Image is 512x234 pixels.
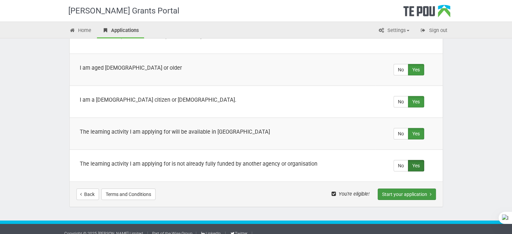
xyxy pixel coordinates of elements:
[394,96,408,107] label: No
[101,189,156,200] button: Terms and Conditions
[394,64,408,75] label: No
[80,96,365,104] div: I am a [DEMOGRAPHIC_DATA] citizen or [DEMOGRAPHIC_DATA].
[64,24,97,38] a: Home
[394,160,408,171] label: No
[332,191,376,197] span: You're eligible!
[378,189,436,200] button: Start your application
[80,64,365,72] div: I am aged [DEMOGRAPHIC_DATA] or older
[403,5,450,22] div: Te Pou Logo
[408,64,424,75] label: Yes
[373,24,414,38] a: Settings
[408,160,424,171] label: Yes
[76,189,99,200] a: Back
[97,24,144,38] a: Applications
[415,24,452,38] a: Sign out
[80,128,365,136] div: The learning activity I am applying for will be available in [GEOGRAPHIC_DATA]
[408,128,424,139] label: Yes
[80,160,365,168] div: The learning activity I am applying for is not already fully funded by another agency or organisa...
[394,128,408,139] label: No
[408,96,424,107] label: Yes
